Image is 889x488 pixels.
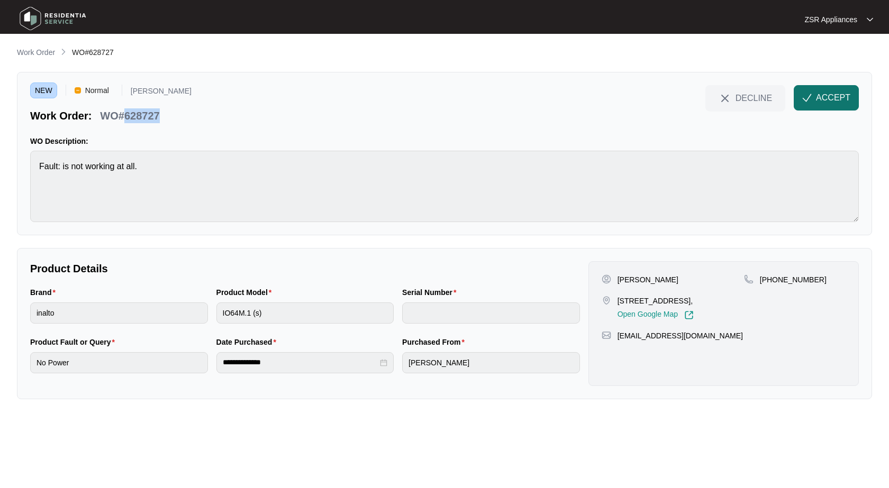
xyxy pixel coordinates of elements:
p: [PERSON_NAME] [131,87,192,98]
button: check-IconACCEPT [794,85,859,111]
span: NEW [30,82,57,98]
input: Product Model [216,302,394,324]
img: dropdown arrow [867,17,873,22]
input: Serial Number [402,302,580,324]
img: map-pin [744,274,754,284]
input: Product Fault or Query [30,352,208,373]
input: Purchased From [402,352,580,373]
img: map-pin [602,330,611,340]
p: Work Order [17,47,55,58]
a: Open Google Map [618,310,694,320]
p: WO#628727 [100,108,159,123]
label: Product Model [216,287,276,298]
span: Normal [81,82,113,98]
button: close-IconDECLINE [705,85,785,111]
label: Serial Number [402,287,460,298]
label: Purchased From [402,337,469,347]
p: [EMAIL_ADDRESS][DOMAIN_NAME] [618,330,743,341]
img: chevron-right [59,48,68,56]
label: Date Purchased [216,337,280,347]
img: Vercel Logo [75,87,81,94]
input: Brand [30,302,208,324]
img: check-Icon [802,93,812,103]
span: DECLINE [736,92,772,104]
img: Link-External [684,310,694,320]
label: Brand [30,287,60,298]
img: user-pin [602,274,611,284]
p: [STREET_ADDRESS], [618,296,694,306]
span: ACCEPT [816,91,850,104]
img: close-Icon [719,92,731,105]
span: WO#628727 [72,48,114,57]
p: Product Details [30,261,580,276]
img: residentia service logo [16,3,90,34]
input: Date Purchased [223,357,378,368]
p: Work Order: [30,108,92,123]
p: [PHONE_NUMBER] [760,274,827,285]
textarea: Fault: is not working at all. [30,151,859,222]
label: Product Fault or Query [30,337,119,347]
a: Work Order [15,47,57,59]
p: WO Description: [30,136,859,146]
img: map-pin [602,296,611,305]
p: ZSR Appliances [804,14,857,25]
p: [PERSON_NAME] [618,274,678,285]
